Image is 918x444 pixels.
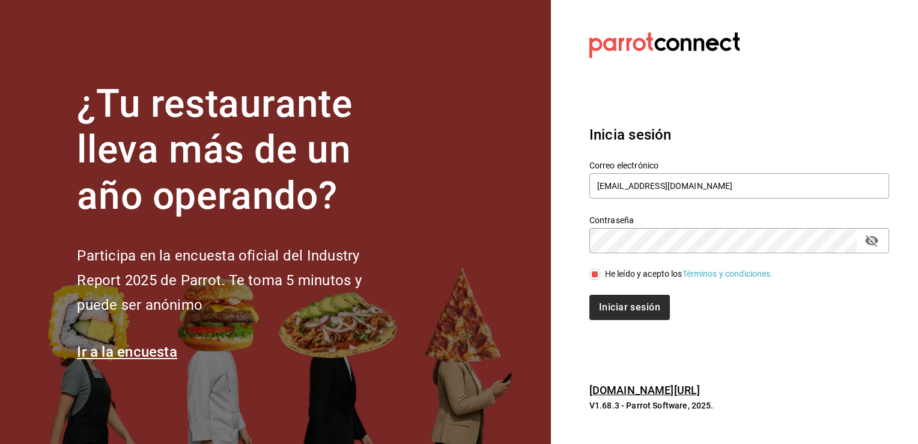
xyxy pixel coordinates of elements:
[589,215,889,224] label: Contraseña
[77,344,177,360] a: Ir a la encuesta
[605,268,773,280] div: He leído y acepto los
[589,173,889,199] input: Ingresa tu correo electrónico
[589,295,670,320] button: Iniciar sesión
[589,161,889,169] label: Correo electrónico
[589,399,889,412] p: V1.68.3 - Parrot Software, 2025.
[862,230,882,251] button: passwordField
[77,81,401,220] h1: ¿Tu restaurante lleva más de un año operando?
[682,269,773,279] a: Términos y condiciones.
[589,124,889,146] h3: Inicia sesión
[589,384,700,396] a: [DOMAIN_NAME][URL]
[77,244,401,317] h2: Participa en la encuesta oficial del Industry Report 2025 de Parrot. Te toma 5 minutos y puede se...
